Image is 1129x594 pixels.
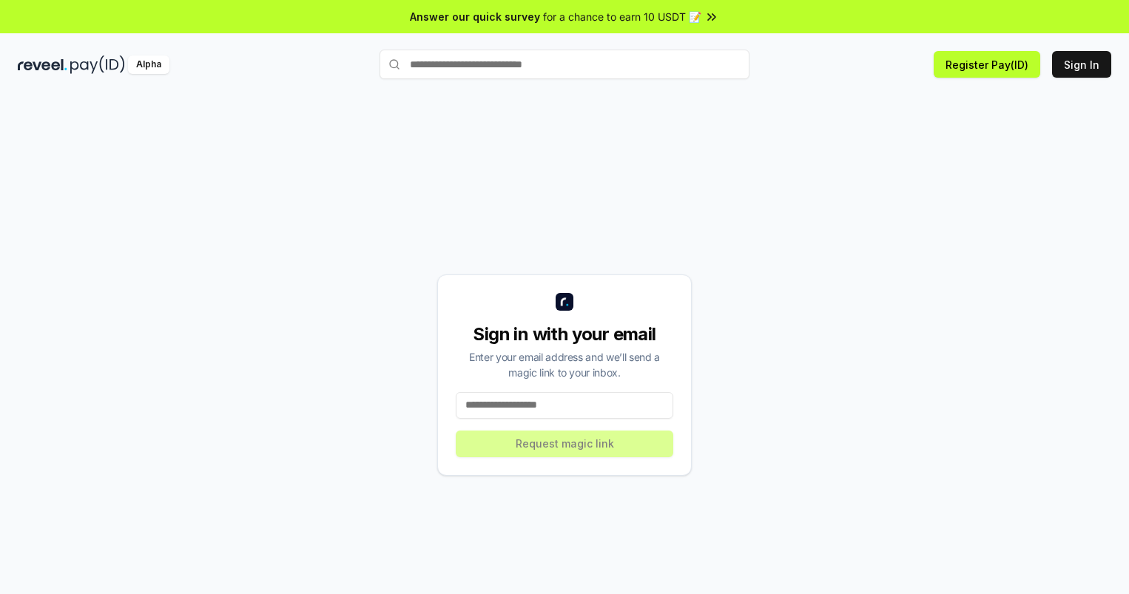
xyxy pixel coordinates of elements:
button: Register Pay(ID) [934,51,1040,78]
img: reveel_dark [18,55,67,74]
div: Sign in with your email [456,323,673,346]
div: Alpha [128,55,169,74]
button: Sign In [1052,51,1111,78]
img: logo_small [556,293,573,311]
span: Answer our quick survey [410,9,540,24]
img: pay_id [70,55,125,74]
div: Enter your email address and we’ll send a magic link to your inbox. [456,349,673,380]
span: for a chance to earn 10 USDT 📝 [543,9,701,24]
